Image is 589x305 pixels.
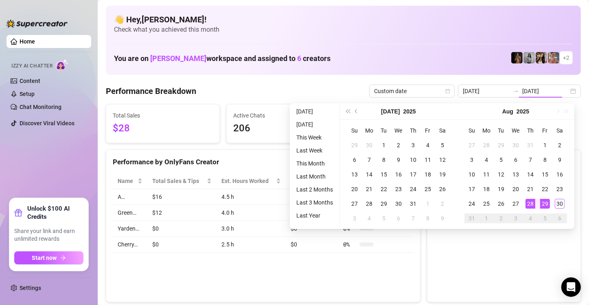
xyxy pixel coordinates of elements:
span: to [512,88,519,94]
span: + 2 [563,53,569,62]
input: End date [522,87,569,96]
td: 4.5 h [217,189,286,205]
th: Sales / Hour [286,173,338,189]
span: Sales / Hour [291,176,327,185]
span: 0 % [343,224,356,233]
th: Total Sales & Tips [147,173,216,189]
div: Performance by OnlyFans Creator [113,157,414,168]
span: gift [14,209,22,217]
span: Name [118,176,136,185]
h4: Performance Breakdown [106,85,196,97]
span: Total Sales [113,111,213,120]
span: Messages Sent [354,111,454,120]
td: $0 [286,221,338,237]
img: AdelDahan [536,52,547,63]
span: 1 % [343,208,356,217]
td: $0 [147,221,216,237]
span: $28 [113,121,213,136]
img: Yarden [548,52,559,63]
span: 0 % [343,240,356,249]
td: $0 [147,237,216,253]
span: Start now [32,255,57,261]
a: Discover Viral Videos [20,120,74,126]
img: AI Chatter [56,59,68,71]
th: Chat Conversion [338,173,414,189]
td: Yarden… [113,221,147,237]
a: Settings [20,285,41,291]
span: 206 [233,121,333,136]
span: swap-right [512,88,519,94]
span: 328 [354,121,454,136]
h4: 👋 Hey, [PERSON_NAME] ! [114,14,573,25]
h1: You are on workspace and assigned to creators [114,54,331,63]
input: Start date [463,87,509,96]
a: Setup [20,91,35,97]
td: $3 [286,205,338,221]
td: 4.0 h [217,205,286,221]
td: $3.56 [286,189,338,205]
span: 6 [297,54,301,63]
span: Custom date [374,85,450,97]
td: 2.5 h [217,237,286,253]
span: Check what you achieved this month [114,25,573,34]
td: $16 [147,189,216,205]
img: the_bohema [511,52,523,63]
a: Home [20,38,35,45]
td: 3.0 h [217,221,286,237]
a: Content [20,78,40,84]
span: calendar [445,89,450,94]
img: logo-BBDzfeDw.svg [7,20,68,28]
td: $0 [286,237,338,253]
th: Name [113,173,147,189]
div: Est. Hours Worked [221,176,274,185]
span: 7 % [343,192,356,201]
span: Active Chats [233,111,333,120]
div: Sales by OnlyFans Creator [434,157,574,168]
td: Cherry… [113,237,147,253]
td: A… [113,189,147,205]
strong: Unlock $100 AI Credits [27,205,83,221]
img: A [523,52,535,63]
td: $12 [147,205,216,221]
span: [PERSON_NAME] [150,54,206,63]
span: Izzy AI Chatter [11,62,53,70]
div: Open Intercom Messenger [561,277,581,297]
a: Chat Monitoring [20,104,61,110]
span: arrow-right [60,255,66,261]
span: Total Sales & Tips [152,176,205,185]
td: Green… [113,205,147,221]
button: Start nowarrow-right [14,251,83,264]
span: Share your link and earn unlimited rewards [14,227,83,243]
span: Chat Conversion [343,176,402,185]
